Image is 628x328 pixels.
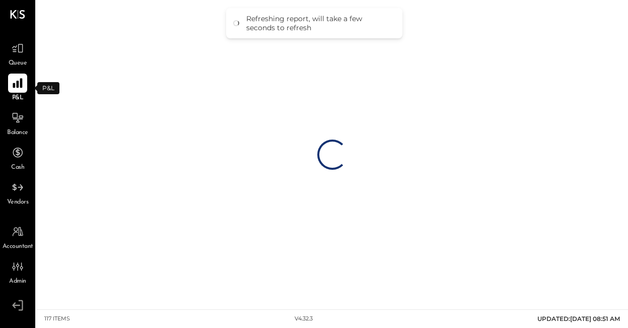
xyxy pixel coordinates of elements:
a: Accountant [1,222,35,251]
a: Balance [1,108,35,138]
span: Queue [9,59,27,68]
span: P&L [12,94,24,103]
a: Admin [1,257,35,286]
a: P&L [1,74,35,103]
div: P&L [37,82,59,94]
div: 117 items [44,315,70,323]
a: Queue [1,39,35,68]
a: Vendors [1,178,35,207]
span: Accountant [3,242,33,251]
a: Cash [1,143,35,172]
span: UPDATED: [DATE] 08:51 AM [537,315,620,322]
span: Balance [7,128,28,138]
span: Cash [11,163,24,172]
div: Refreshing report, will take a few seconds to refresh [246,14,392,32]
div: v 4.32.3 [295,315,313,323]
span: Admin [9,277,26,286]
span: Vendors [7,198,29,207]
